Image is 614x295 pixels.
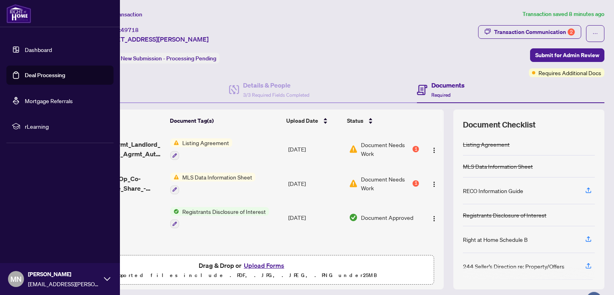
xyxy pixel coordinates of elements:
[10,273,22,285] span: MN
[463,140,510,149] div: Listing Agreement
[241,260,287,271] button: Upload Forms
[285,166,346,201] td: [DATE]
[347,116,363,125] span: Status
[463,119,536,130] span: Document Checklist
[494,26,575,38] div: Transaction Communication
[431,147,437,153] img: Logo
[463,162,533,171] div: MLS Data Information Sheet
[535,49,599,62] span: Submit for Admin Review
[361,140,411,158] span: Document Needs Work
[413,180,419,187] div: 1
[25,72,65,79] a: Deal Processing
[99,34,209,44] span: [STREET_ADDRESS][PERSON_NAME]
[349,145,358,153] img: Document Status
[199,260,287,271] span: Drag & Drop or
[431,80,464,90] h4: Documents
[99,53,219,64] div: Status:
[167,110,283,132] th: Document Tag(s)
[243,92,309,98] span: 3/3 Required Fields Completed
[428,143,441,155] button: Logo
[286,116,318,125] span: Upload Date
[283,110,344,132] th: Upload Date
[428,211,441,224] button: Logo
[25,46,52,53] a: Dashboard
[170,207,269,229] button: Status IconRegistrants Disclosure of Interest
[361,213,413,222] span: Document Approved
[179,173,255,181] span: MLS Data Information Sheet
[100,11,142,18] span: View Transaction
[170,138,232,160] button: Status IconListing Agreement
[28,279,100,288] span: [EMAIL_ADDRESS][PERSON_NAME][DOMAIN_NAME]
[243,80,309,90] h4: Details & People
[170,173,255,194] button: Status IconMLS Data Information Sheet
[170,138,179,147] img: Status Icon
[530,48,604,62] button: Submit for Admin Review
[170,207,179,216] img: Status Icon
[568,28,575,36] div: 2
[285,132,346,166] td: [DATE]
[463,186,523,195] div: RECO Information Guide
[349,213,358,222] img: Document Status
[28,270,100,279] span: [PERSON_NAME]
[52,255,434,285] span: Drag & Drop orUpload FormsSupported files include .PDF, .JPG, .JPEG, .PNG under25MB
[25,122,108,131] span: rLearning
[428,177,441,190] button: Logo
[344,110,420,132] th: Status
[463,262,564,271] div: 244 Seller’s Direction re: Property/Offers
[431,92,451,98] span: Required
[349,179,358,188] img: Document Status
[6,4,31,23] img: logo
[170,173,179,181] img: Status Icon
[25,97,73,104] a: Mortgage Referrals
[56,271,429,280] p: Supported files include .PDF, .JPG, .JPEG, .PNG under 25 MB
[179,138,232,147] span: Listing Agreement
[463,235,528,244] div: Right at Home Schedule B
[478,25,581,39] button: Transaction Communication2
[463,211,546,219] div: Registrants Disclosure of Interest
[592,31,598,36] span: ellipsis
[361,175,411,192] span: Document Needs Work
[431,215,437,222] img: Logo
[522,10,604,19] article: Transaction saved 8 minutes ago
[285,201,346,235] td: [DATE]
[121,55,216,62] span: New Submission - Processing Pending
[179,207,269,216] span: Registrants Disclosure of Interest
[431,181,437,187] img: Logo
[582,267,606,291] button: Open asap
[121,26,139,34] span: 49718
[538,68,601,77] span: Requires Additional Docs
[413,146,419,152] div: 1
